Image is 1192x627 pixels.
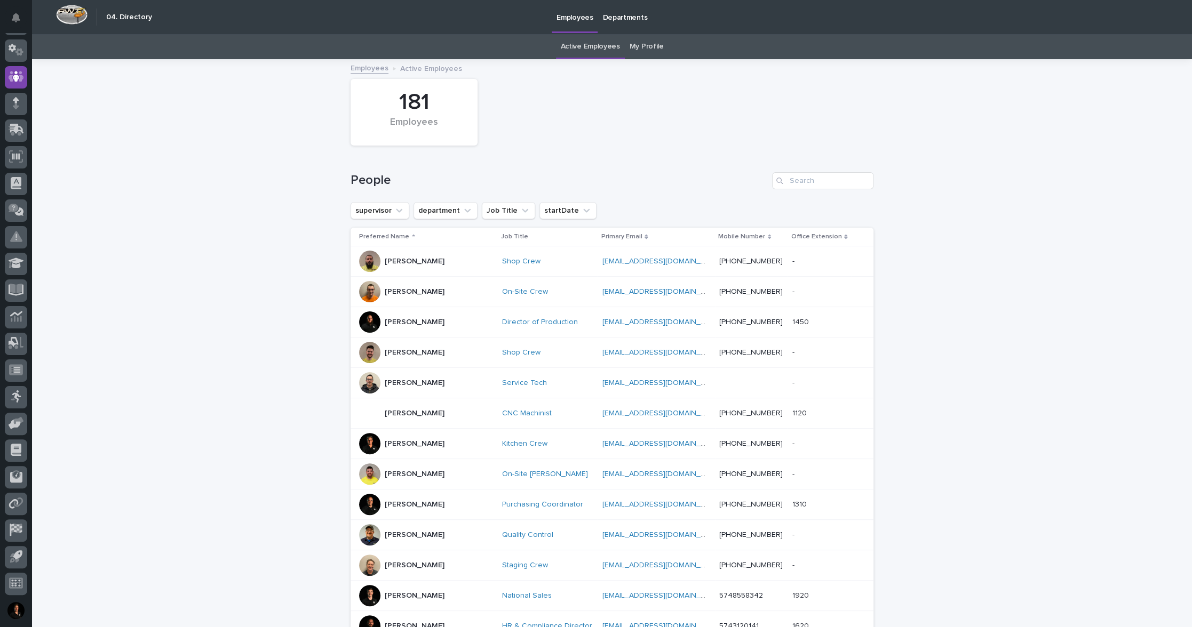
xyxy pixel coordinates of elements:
a: Purchasing Coordinator [502,500,583,509]
tr: [PERSON_NAME]Quality Control [EMAIL_ADDRESS][DOMAIN_NAME] [PHONE_NUMBER]-- [351,520,873,550]
button: Job Title [482,202,535,219]
button: users-avatar [5,599,27,622]
img: Workspace Logo [56,5,88,25]
a: [EMAIL_ADDRESS][DOMAIN_NAME] [602,288,722,295]
a: [EMAIL_ADDRESS][DOMAIN_NAME] [602,349,722,356]
a: [EMAIL_ADDRESS][DOMAIN_NAME] [602,258,722,265]
a: [EMAIL_ADDRESS][DOMAIN_NAME] [602,409,722,417]
tr: [PERSON_NAME]Shop Crew [EMAIL_ADDRESS][DOMAIN_NAME] [PHONE_NUMBER]-- [351,337,873,368]
a: On-Site [PERSON_NAME] [502,470,588,479]
a: [PHONE_NUMBER] [719,470,783,478]
a: [PHONE_NUMBER] [719,409,783,417]
p: Primary Email [601,231,642,243]
p: - [792,285,796,296]
p: - [792,559,796,570]
p: Mobile Number [718,231,765,243]
p: [PERSON_NAME] [385,257,444,266]
p: - [792,468,796,479]
tr: [PERSON_NAME]Service Tech [EMAIL_ADDRESS][DOMAIN_NAME] -- [351,368,873,398]
button: startDate [539,202,597,219]
a: [PHONE_NUMBER] [719,258,783,265]
p: - [792,376,796,388]
p: [PERSON_NAME] [385,561,444,570]
a: Employees [351,61,388,74]
h1: People [351,173,768,188]
a: [PHONE_NUMBER] [719,318,783,326]
input: Search [772,172,873,189]
h2: 04. Directory [106,13,152,22]
a: [EMAIL_ADDRESS][DOMAIN_NAME] [602,379,722,387]
tr: [PERSON_NAME]On-Site [PERSON_NAME] [EMAIL_ADDRESS][DOMAIN_NAME] [PHONE_NUMBER]-- [351,459,873,489]
a: 5748558342 [719,592,763,599]
p: Preferred Name [359,231,409,243]
tr: [PERSON_NAME]Purchasing Coordinator [EMAIL_ADDRESS][DOMAIN_NAME] [PHONE_NUMBER]13101310 [351,489,873,520]
a: [EMAIL_ADDRESS][DOMAIN_NAME] [602,531,722,538]
p: Office Extension [791,231,841,243]
p: - [792,346,796,357]
a: [EMAIL_ADDRESS][DOMAIN_NAME] [602,501,722,508]
a: Kitchen Crew [502,439,547,448]
a: [PHONE_NUMBER] [719,288,783,295]
a: Active Employees [561,34,620,59]
tr: [PERSON_NAME]National Sales [EMAIL_ADDRESS][DOMAIN_NAME] 574855834219201920 [351,581,873,611]
a: [PHONE_NUMBER] [719,501,783,508]
a: [EMAIL_ADDRESS][DOMAIN_NAME] [602,440,722,447]
a: Service Tech [502,379,547,388]
p: [PERSON_NAME] [385,500,444,509]
div: Notifications [13,13,27,30]
div: 181 [369,89,459,116]
tr: [PERSON_NAME]On-Site Crew [EMAIL_ADDRESS][DOMAIN_NAME] [PHONE_NUMBER]-- [351,277,873,307]
p: - [792,437,796,448]
p: 1120 [792,407,808,418]
a: Staging Crew [502,561,548,570]
tr: [PERSON_NAME]Kitchen Crew [EMAIL_ADDRESS][DOMAIN_NAME] [PHONE_NUMBER]-- [351,429,873,459]
p: [PERSON_NAME] [385,287,444,296]
tr: [PERSON_NAME]Shop Crew [EMAIL_ADDRESS][DOMAIN_NAME] [PHONE_NUMBER]-- [351,246,873,277]
a: National Sales [502,591,552,600]
a: [PHONE_NUMBER] [719,531,783,538]
tr: [PERSON_NAME]Director of Production [EMAIL_ADDRESS][DOMAIN_NAME] [PHONE_NUMBER]14501450 [351,307,873,337]
p: Active Employees [400,62,462,74]
a: [PHONE_NUMBER] [719,561,783,569]
p: [PERSON_NAME] [385,409,444,418]
p: 1450 [792,316,810,327]
button: department [414,202,478,219]
a: CNC Machinist [502,409,552,418]
a: My Profile [630,34,664,59]
a: Shop Crew [502,348,541,357]
button: Notifications [5,6,27,29]
p: 1920 [792,589,810,600]
p: [PERSON_NAME] [385,318,444,327]
a: [EMAIL_ADDRESS][DOMAIN_NAME] [602,592,722,599]
tr: [PERSON_NAME]Staging Crew [EMAIL_ADDRESS][DOMAIN_NAME] [PHONE_NUMBER]-- [351,550,873,581]
tr: [PERSON_NAME]CNC Machinist [EMAIL_ADDRESS][DOMAIN_NAME] [PHONE_NUMBER]11201120 [351,398,873,429]
div: Employees [369,117,459,139]
p: [PERSON_NAME] [385,439,444,448]
p: [PERSON_NAME] [385,379,444,388]
a: [EMAIL_ADDRESS][DOMAIN_NAME] [602,561,722,569]
p: [PERSON_NAME] [385,591,444,600]
button: supervisor [351,202,409,219]
a: [PHONE_NUMBER] [719,349,783,356]
a: [EMAIL_ADDRESS][DOMAIN_NAME] [602,318,722,326]
a: Shop Crew [502,257,541,266]
p: [PERSON_NAME] [385,530,444,540]
p: - [792,528,796,540]
a: Director of Production [502,318,578,327]
p: - [792,255,796,266]
a: [PHONE_NUMBER] [719,440,783,447]
a: On-Site Crew [502,287,548,296]
p: [PERSON_NAME] [385,470,444,479]
p: [PERSON_NAME] [385,348,444,357]
a: [EMAIL_ADDRESS][DOMAIN_NAME] [602,470,722,478]
a: Quality Control [502,530,553,540]
p: 1310 [792,498,808,509]
p: Job Title [501,231,528,243]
